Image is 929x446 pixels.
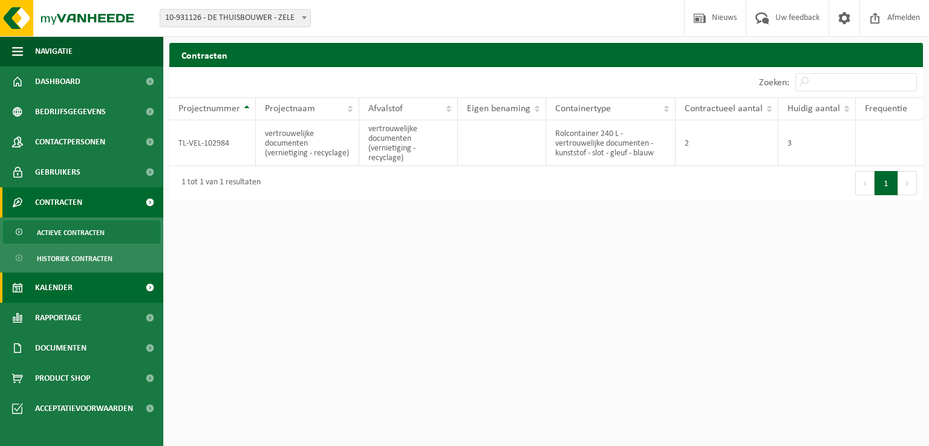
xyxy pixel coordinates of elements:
span: Dashboard [35,66,80,97]
span: Projectnummer [178,104,240,114]
h2: Contracten [169,43,923,66]
span: Contactpersonen [35,127,105,157]
span: Navigatie [35,36,73,66]
span: Actieve contracten [37,221,105,244]
button: Next [898,171,917,195]
span: Historiek contracten [37,247,112,270]
span: Bedrijfsgegevens [35,97,106,127]
span: 10-931126 - DE THUISBOUWER - ZELE [160,9,311,27]
span: Contractueel aantal [685,104,763,114]
span: Acceptatievoorwaarden [35,393,133,424]
span: Huidig aantal [787,104,840,114]
td: 3 [778,120,856,166]
span: Rapportage [35,303,82,333]
span: Eigen benaming [467,104,530,114]
span: Containertype [555,104,611,114]
span: Contracten [35,187,82,218]
td: 2 [676,120,778,166]
a: Historiek contracten [3,247,160,270]
span: Gebruikers [35,157,80,187]
span: Frequentie [865,104,907,114]
button: 1 [875,171,898,195]
td: TL-VEL-102984 [169,120,256,166]
span: Projectnaam [265,104,315,114]
td: vertrouwelijke documenten (vernietiging - recyclage) [256,120,359,166]
span: Documenten [35,333,86,363]
td: vertrouwelijke documenten (vernietiging - recyclage) [359,120,458,166]
label: Zoeken: [759,78,789,88]
span: Product Shop [35,363,90,393]
a: Actieve contracten [3,221,160,244]
span: Kalender [35,273,73,303]
span: 10-931126 - DE THUISBOUWER - ZELE [160,10,310,27]
div: 1 tot 1 van 1 resultaten [175,172,261,194]
td: Rolcontainer 240 L - vertrouwelijke documenten - kunststof - slot - gleuf - blauw [546,120,676,166]
span: Afvalstof [368,104,403,114]
button: Previous [855,171,875,195]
